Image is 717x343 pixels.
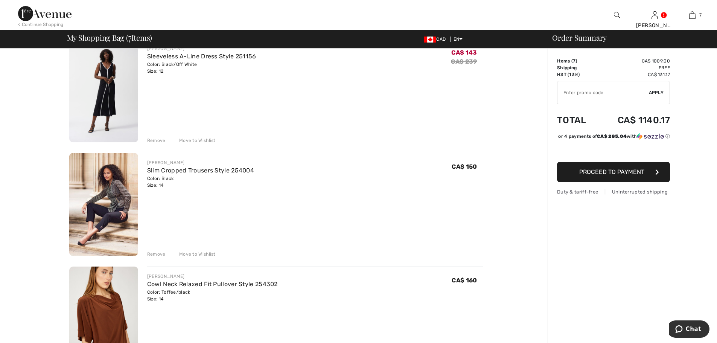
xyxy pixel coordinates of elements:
span: 7 [699,12,702,18]
span: CA$ 150 [452,163,477,170]
span: Proceed to Payment [579,168,644,175]
button: Proceed to Payment [557,162,670,182]
div: Move to Wishlist [173,251,216,258]
div: [PERSON_NAME] [147,273,278,280]
img: 1ère Avenue [18,6,72,21]
img: Canadian Dollar [424,37,436,43]
div: Color: Toffee/black Size: 14 [147,289,278,302]
div: or 4 payments of with [558,133,670,140]
td: CA$ 1009.00 [597,58,670,64]
td: Items ( ) [557,58,597,64]
td: HST (13%) [557,71,597,78]
div: [PERSON_NAME] [636,21,673,29]
span: Apply [649,89,664,96]
td: Shipping [557,64,597,71]
input: Promo code [557,81,649,104]
td: Total [557,107,597,133]
span: My Shopping Bag ( Items) [67,34,152,41]
a: Sleeveless A-Line Dress Style 251156 [147,53,256,60]
div: Duty & tariff-free | Uninterrupted shipping [557,188,670,195]
div: Order Summary [543,34,712,41]
div: or 4 payments ofCA$ 285.04withSezzle Click to learn more about Sezzle [557,133,670,142]
div: < Continue Shopping [18,21,64,28]
a: Slim Cropped Trousers Style 254004 [147,167,254,174]
td: Free [597,64,670,71]
span: CA$ 160 [452,277,477,284]
a: 7 [674,11,711,20]
span: EN [454,37,463,42]
span: 7 [573,58,575,64]
div: [PERSON_NAME] [147,45,256,52]
td: CA$ 131.17 [597,71,670,78]
a: Cowl Neck Relaxed Fit Pullover Style 254302 [147,280,278,288]
span: CAD [424,37,449,42]
div: Color: Black Size: 14 [147,175,254,189]
div: Color: Black/Off White Size: 12 [147,61,256,75]
span: CA$ 143 [451,49,477,56]
div: Move to Wishlist [173,137,216,144]
a: Sign In [652,11,658,18]
img: My Info [652,11,658,20]
img: Slim Cropped Trousers Style 254004 [69,153,138,256]
span: CA$ 285.04 [597,134,627,139]
iframe: Opens a widget where you can chat to one of our agents [669,320,709,339]
img: My Bag [689,11,696,20]
div: Remove [147,137,166,144]
img: Sezzle [637,133,664,140]
td: CA$ 1140.17 [597,107,670,133]
iframe: PayPal-paypal [557,142,670,159]
span: 7 [128,32,131,42]
s: CA$ 239 [451,58,477,65]
img: search the website [614,11,620,20]
div: [PERSON_NAME] [147,159,254,166]
div: Remove [147,251,166,258]
img: Sleeveless A-Line Dress Style 251156 [69,39,138,142]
